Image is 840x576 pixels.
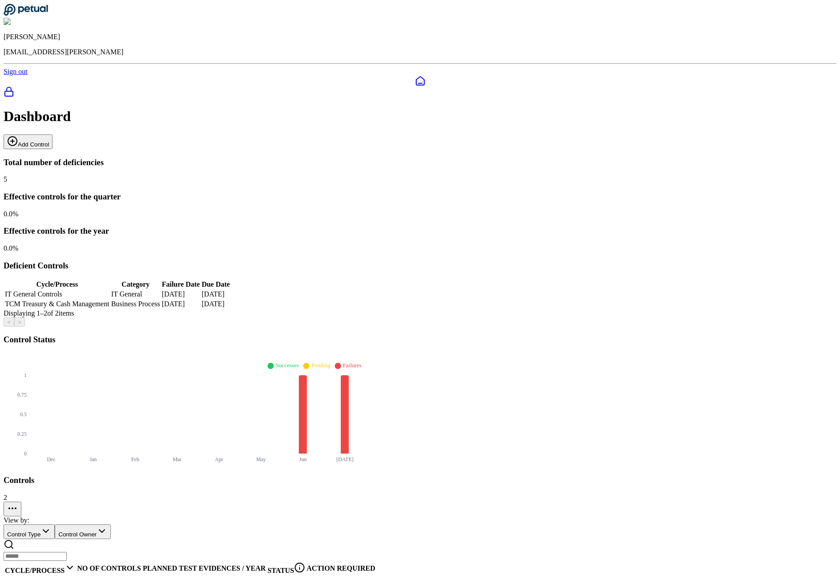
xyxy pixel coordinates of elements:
[4,108,836,125] h1: Dashboard
[4,280,110,289] th: Cycle/Process
[337,456,354,462] tspan: [DATE]
[55,524,111,539] button: Control Owner
[306,562,376,575] th: ACTION REQUIRED
[20,411,27,418] tspan: 0.5
[4,10,48,17] a: Go to Dashboard
[4,192,836,202] h3: Effective controls for the quarter
[4,210,18,218] span: 0.0 %
[4,335,836,345] h3: Control Status
[268,562,305,575] div: STATUS
[4,261,836,271] h3: Deficient Controls
[77,564,141,572] div: NO OF CONTROLS
[276,362,299,369] span: Successes
[24,450,27,457] tspan: 0
[89,456,97,462] tspan: Jan
[161,290,200,299] td: [DATE]
[111,300,161,308] td: Business Process
[215,456,223,462] tspan: Apr
[4,475,836,485] h3: Controls
[24,372,27,378] tspan: 1
[311,362,330,369] span: Pending
[143,564,266,572] div: PLANNED TEST EVIDENCES / YEAR
[131,456,139,462] tspan: Feb
[4,494,7,501] span: 2
[4,309,74,317] span: Displaying 1– 2 of 2 items
[4,524,55,539] button: Control Type
[4,300,110,308] td: TCM Treasury & Cash Management
[201,290,231,299] td: [DATE]
[4,244,18,252] span: 0.0 %
[4,290,110,299] td: IT General Controls
[4,317,14,327] button: <
[4,226,836,236] h3: Effective controls for the year
[4,76,836,86] a: Dashboard
[111,280,161,289] th: Category
[201,300,231,308] td: [DATE]
[17,392,27,398] tspan: 0.75
[299,456,307,462] tspan: Jun
[5,562,75,575] div: CYCLE/PROCESS
[17,431,27,437] tspan: 0.25
[47,456,55,462] tspan: Dec
[161,300,200,308] td: [DATE]
[4,134,53,149] button: Add Control
[4,48,836,56] p: [EMAIL_ADDRESS][PERSON_NAME]
[111,290,161,299] td: IT General
[343,362,361,369] span: Failures
[256,456,266,462] tspan: May
[201,280,231,289] th: Due Date
[173,456,182,462] tspan: Mar
[4,18,64,26] img: Shekhar Khedekar
[4,33,836,41] p: [PERSON_NAME]
[14,317,25,327] button: >
[4,86,836,99] a: SOC
[4,175,7,183] span: 5
[4,68,28,75] a: Sign out
[4,158,836,167] h3: Total number of deficiencies
[4,516,29,524] span: View by:
[161,280,200,289] th: Failure Date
